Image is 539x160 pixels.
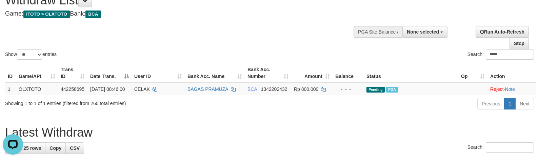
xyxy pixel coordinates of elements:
[5,49,57,60] label: Show entries
[504,98,516,109] a: 1
[477,98,504,109] a: Previous
[65,142,84,154] a: CSV
[487,83,536,95] td: ·
[386,87,398,93] span: PGA
[132,63,185,83] th: User ID: activate to sort column ascending
[486,142,534,153] input: Search:
[467,49,534,60] label: Search:
[407,29,439,35] span: None selected
[402,26,447,38] button: None selected
[5,126,534,139] h1: Latest Withdraw
[5,63,16,83] th: ID
[85,11,101,18] span: BCA
[5,11,353,17] h4: Game: Bank:
[366,87,385,93] span: Pending
[5,83,16,95] td: 1
[486,49,534,60] input: Search:
[58,63,87,83] th: Trans ID: activate to sort column ascending
[187,86,228,92] a: BAGAS PRAMUZA
[23,11,70,18] span: ITOTO > OLXTOTO
[247,86,257,92] span: BCA
[3,3,23,23] button: Open LiveChat chat widget
[87,63,132,83] th: Date Trans.: activate to sort column descending
[5,97,220,107] div: Showing 1 to 1 of 1 entries (filtered from 260 total entries)
[49,145,61,151] span: Copy
[515,98,534,109] a: Next
[294,86,318,92] span: Rp 800.000
[458,63,487,83] th: Op: activate to sort column ascending
[185,63,245,83] th: Bank Acc. Name: activate to sort column ascending
[134,86,150,92] span: CELAK
[505,86,515,92] a: Note
[245,63,291,83] th: Bank Acc. Number: activate to sort column ascending
[16,63,58,83] th: Game/API: activate to sort column ascending
[487,63,536,83] th: Action
[364,63,458,83] th: Status
[467,142,534,153] label: Search:
[510,38,529,49] a: Stop
[70,145,80,151] span: CSV
[17,49,42,60] select: Showentries
[490,86,504,92] a: Reject
[45,142,66,154] a: Copy
[333,63,364,83] th: Balance
[291,63,333,83] th: Amount: activate to sort column ascending
[261,86,287,92] span: Copy 1342202432 to clipboard
[16,83,58,95] td: OLXTOTO
[354,26,402,38] div: PGA Site Balance /
[476,26,529,38] a: Run Auto-Refresh
[335,86,361,93] div: - - -
[90,86,125,92] span: [DATE] 08:46:00
[61,86,84,92] span: 442258695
